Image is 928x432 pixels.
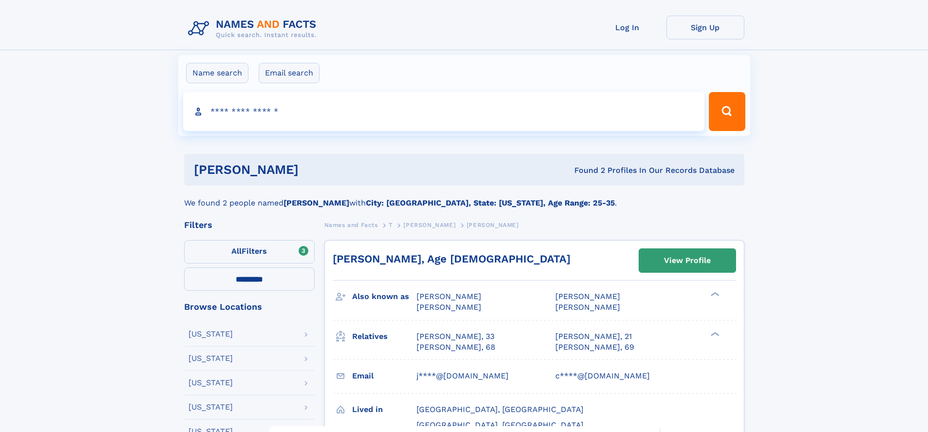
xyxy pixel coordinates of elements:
[189,330,233,338] div: [US_STATE]
[189,403,233,411] div: [US_STATE]
[184,302,315,311] div: Browse Locations
[639,249,736,272] a: View Profile
[184,240,315,263] label: Filters
[708,331,720,337] div: ❯
[333,253,570,265] a: [PERSON_NAME], Age [DEMOGRAPHIC_DATA]
[389,219,393,231] a: T
[709,92,745,131] button: Search Button
[366,198,615,207] b: City: [GEOGRAPHIC_DATA], State: [US_STATE], Age Range: 25-35
[555,331,632,342] a: [PERSON_NAME], 21
[389,222,393,228] span: T
[324,219,378,231] a: Names and Facts
[467,222,519,228] span: [PERSON_NAME]
[666,16,744,39] a: Sign Up
[352,368,417,384] h3: Email
[194,164,436,176] h1: [PERSON_NAME]
[186,63,248,83] label: Name search
[231,246,242,256] span: All
[555,302,620,312] span: [PERSON_NAME]
[417,292,481,301] span: [PERSON_NAME]
[403,219,455,231] a: [PERSON_NAME]
[664,249,711,272] div: View Profile
[555,342,634,353] a: [PERSON_NAME], 69
[189,379,233,387] div: [US_STATE]
[184,186,744,209] div: We found 2 people named with .
[352,288,417,305] h3: Also known as
[417,420,584,430] span: [GEOGRAPHIC_DATA], [GEOGRAPHIC_DATA]
[417,331,494,342] a: [PERSON_NAME], 33
[417,342,495,353] a: [PERSON_NAME], 68
[184,221,315,229] div: Filters
[417,405,584,414] span: [GEOGRAPHIC_DATA], [GEOGRAPHIC_DATA]
[417,302,481,312] span: [PERSON_NAME]
[184,16,324,42] img: Logo Names and Facts
[352,328,417,345] h3: Relatives
[708,291,720,298] div: ❯
[259,63,320,83] label: Email search
[352,401,417,418] h3: Lived in
[588,16,666,39] a: Log In
[183,92,705,131] input: search input
[189,355,233,362] div: [US_STATE]
[555,292,620,301] span: [PERSON_NAME]
[403,222,455,228] span: [PERSON_NAME]
[436,165,735,176] div: Found 2 Profiles In Our Records Database
[284,198,349,207] b: [PERSON_NAME]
